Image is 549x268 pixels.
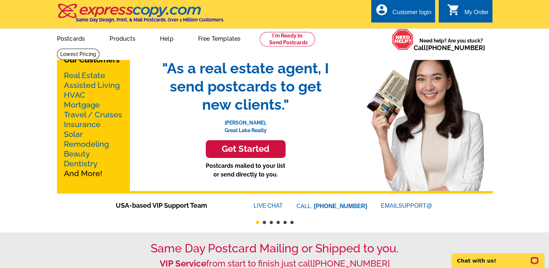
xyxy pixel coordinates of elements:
[64,81,120,90] a: Assisted Living
[57,9,224,23] a: Same Day Design, Print, & Mail Postcards. Over 1 Million Customers.
[155,162,336,179] p: Postcards mailed to your list or send directly to you.
[414,37,489,52] span: Need help? Are you stuck?
[254,202,267,210] font: LIVE
[375,3,388,16] i: account_circle
[187,29,253,46] a: Free Templates
[116,200,232,210] span: USA-based VIP Support Team
[254,203,283,209] a: LIVECHAT
[76,17,224,23] h4: Same Day Design, Print, & Mail Postcards. Over 1 Million Customers.
[447,3,460,16] i: shopping_cart
[398,202,433,210] font: SUPPORT@
[426,44,485,52] a: [PHONE_NUMBER]
[64,110,122,119] a: Travel / Cruises
[64,100,100,109] a: Mortgage
[464,9,489,19] div: My Order
[215,144,276,154] h3: Get Started
[64,159,98,168] a: Dentistry
[148,29,185,46] a: Help
[447,8,489,17] a: shopping_cart My Order
[314,203,367,209] a: [PHONE_NUMBER]
[283,221,287,224] button: 5 of 6
[414,44,485,52] span: Call
[270,221,273,224] button: 3 of 6
[263,221,266,224] button: 2 of 6
[64,120,101,129] a: Insurance
[381,203,433,209] a: EMAILSUPPORT@
[155,114,336,134] p: [PERSON_NAME], Great Lake Realty
[98,29,147,46] a: Products
[155,140,336,158] a: Get Started
[57,241,492,255] h1: Same Day Postcard Mailing or Shipped to you.
[296,202,312,211] font: CALL
[256,221,259,224] button: 1 of 6
[64,130,83,139] a: Solar
[45,29,97,46] a: Postcards
[64,139,109,149] a: Remodeling
[375,8,431,17] a: account_circle Customer login
[64,90,85,100] a: HVAC
[155,59,336,114] span: "As a real estate agent, I send postcards to get new clients."
[392,29,414,50] img: help
[447,245,549,268] iframe: LiveChat chat widget
[64,70,123,178] p: And More!
[64,71,105,80] a: Real Estate
[290,221,294,224] button: 6 of 6
[392,9,431,19] div: Customer login
[64,149,90,158] a: Beauty
[276,221,280,224] button: 4 of 6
